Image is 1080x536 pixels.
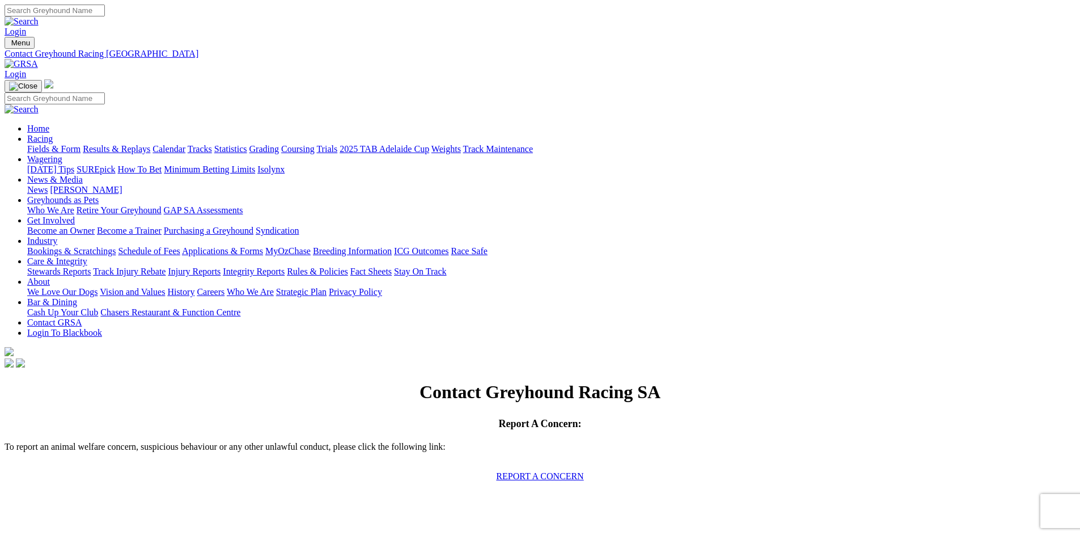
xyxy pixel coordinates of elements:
[27,256,87,266] a: Care & Integrity
[223,267,285,276] a: Integrity Reports
[188,144,212,154] a: Tracks
[5,358,14,368] img: facebook.svg
[16,358,25,368] img: twitter.svg
[27,124,49,133] a: Home
[27,246,116,256] a: Bookings & Scratchings
[27,164,1075,175] div: Wagering
[350,267,392,276] a: Fact Sheets
[27,328,102,337] a: Login To Blackbook
[93,267,166,276] a: Track Injury Rebate
[257,164,285,174] a: Isolynx
[249,144,279,154] a: Grading
[164,164,255,174] a: Minimum Betting Limits
[44,79,53,88] img: logo-grsa-white.png
[394,267,446,276] a: Stay On Track
[27,226,95,235] a: Become an Owner
[197,287,225,297] a: Careers
[97,226,162,235] a: Become a Trainer
[227,287,274,297] a: Who We Are
[5,92,105,104] input: Search
[313,246,392,256] a: Breeding Information
[394,246,448,256] a: ICG Outcomes
[5,69,26,79] a: Login
[182,246,263,256] a: Applications & Forms
[27,318,82,327] a: Contact GRSA
[27,287,98,297] a: We Love Our Dogs
[27,164,74,174] a: [DATE] Tips
[265,246,311,256] a: MyOzChase
[27,236,57,246] a: Industry
[281,144,315,154] a: Coursing
[256,226,299,235] a: Syndication
[77,205,162,215] a: Retire Your Greyhound
[100,287,165,297] a: Vision and Values
[496,471,583,481] a: REPORT A CONCERN
[5,37,35,49] button: Toggle navigation
[329,287,382,297] a: Privacy Policy
[5,49,1075,59] a: Contact Greyhound Racing [GEOGRAPHIC_DATA]
[5,80,42,92] button: Toggle navigation
[167,287,194,297] a: History
[5,382,1075,403] h1: Contact Greyhound Racing SA
[340,144,429,154] a: 2025 TAB Adelaide Cup
[27,246,1075,256] div: Industry
[27,297,77,307] a: Bar & Dining
[77,164,115,174] a: SUREpick
[83,144,150,154] a: Results & Replays
[27,287,1075,297] div: About
[276,287,327,297] a: Strategic Plan
[316,144,337,154] a: Trials
[5,347,14,356] img: logo-grsa-white.png
[5,59,38,69] img: GRSA
[27,144,1075,154] div: Racing
[118,164,162,174] a: How To Bet
[27,267,91,276] a: Stewards Reports
[27,205,74,215] a: Who We Are
[9,82,37,91] img: Close
[27,267,1075,277] div: Care & Integrity
[27,175,83,184] a: News & Media
[27,205,1075,216] div: Greyhounds as Pets
[287,267,348,276] a: Rules & Policies
[168,267,221,276] a: Injury Reports
[5,104,39,115] img: Search
[164,226,253,235] a: Purchasing a Greyhound
[5,442,1075,462] p: To report an animal welfare concern, suspicious behaviour or any other unlawful conduct, please c...
[5,16,39,27] img: Search
[451,246,487,256] a: Race Safe
[27,154,62,164] a: Wagering
[5,5,105,16] input: Search
[27,307,1075,318] div: Bar & Dining
[153,144,185,154] a: Calendar
[27,195,99,205] a: Greyhounds as Pets
[463,144,533,154] a: Track Maintenance
[100,307,240,317] a: Chasers Restaurant & Function Centre
[118,246,180,256] a: Schedule of Fees
[214,144,247,154] a: Statistics
[499,418,582,429] span: Report A Concern:
[27,226,1075,236] div: Get Involved
[27,216,75,225] a: Get Involved
[27,144,81,154] a: Fields & Form
[27,277,50,286] a: About
[431,144,461,154] a: Weights
[164,205,243,215] a: GAP SA Assessments
[50,185,122,195] a: [PERSON_NAME]
[11,39,30,47] span: Menu
[27,134,53,144] a: Racing
[27,185,1075,195] div: News & Media
[27,185,48,195] a: News
[5,27,26,36] a: Login
[27,307,98,317] a: Cash Up Your Club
